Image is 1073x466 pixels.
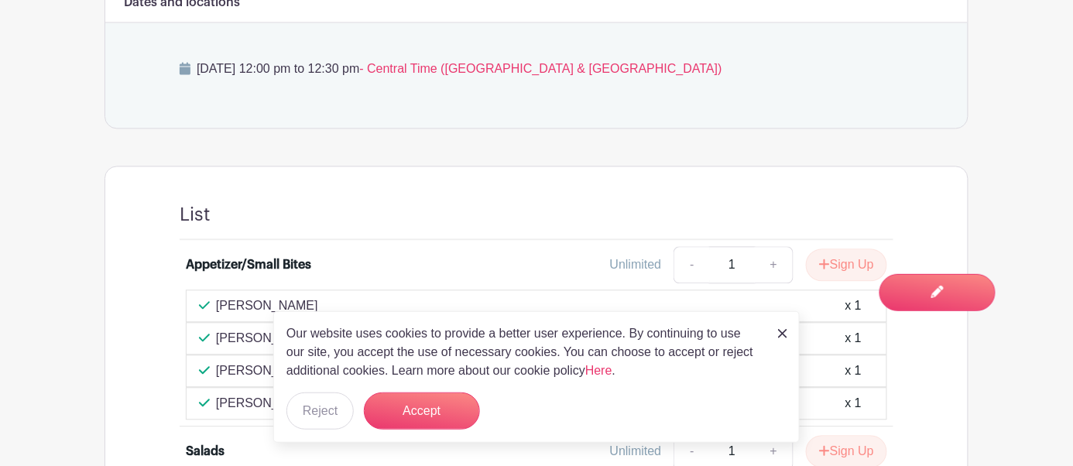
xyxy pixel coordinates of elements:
div: Unlimited [610,443,662,461]
div: x 1 [845,297,862,316]
p: Our website uses cookies to provide a better user experience. By continuing to use our site, you ... [286,324,762,380]
span: - Central Time ([GEOGRAPHIC_DATA] & [GEOGRAPHIC_DATA]) [359,63,722,76]
p: [PERSON_NAME] [216,362,318,381]
a: Here [585,364,612,377]
div: x 1 [845,362,862,381]
a: + [755,247,794,284]
p: [PERSON_NAME] [216,395,318,413]
div: x 1 [845,330,862,348]
button: Reject [286,392,354,430]
h4: List [180,204,211,227]
p: [DATE] 12:00 pm to 12:30 pm [180,60,893,79]
div: Salads [186,443,225,461]
button: Sign Up [806,249,887,282]
div: Appetizer/Small Bites [186,256,311,275]
div: Unlimited [610,256,662,275]
div: x 1 [845,395,862,413]
p: [PERSON_NAME] [216,330,318,348]
button: Accept [364,392,480,430]
img: close_button-5f87c8562297e5c2d7936805f587ecaba9071eb48480494691a3f1689db116b3.svg [778,329,787,338]
p: [PERSON_NAME] [216,297,318,316]
a: - [674,247,709,284]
